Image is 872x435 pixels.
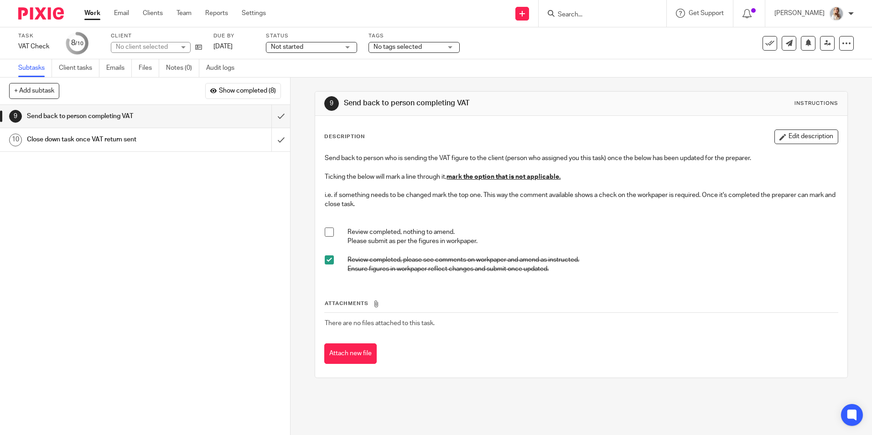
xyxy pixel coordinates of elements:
[325,191,837,209] p: i.e. if something needs to be changed mark the top one. This way the comment available shows a ch...
[114,9,129,18] a: Email
[176,9,192,18] a: Team
[325,301,369,306] span: Attachments
[446,174,561,180] u: mark the option that is not applicable.
[18,32,55,40] label: Task
[166,59,199,77] a: Notes (0)
[369,32,460,40] label: Tags
[325,154,837,163] p: Send back to person who is sending the VAT figure to the client (person who assigned you this tas...
[143,9,163,18] a: Clients
[205,83,281,98] button: Show completed (8)
[348,228,837,246] p: Review completed, nothing to amend. Please submit as per the figures in workpaper.
[348,255,837,274] p: Review completed, please see comments on workpaper and amend as instructed. Ensure figures in wor...
[18,59,52,77] a: Subtasks
[18,7,64,20] img: Pixie
[71,38,83,48] div: 8
[27,109,184,123] h1: Send back to person completing VAT
[271,44,303,50] span: Not started
[84,9,100,18] a: Work
[139,59,159,77] a: Files
[18,42,55,51] div: VAT Check
[9,110,22,123] div: 9
[774,9,825,18] p: [PERSON_NAME]
[242,9,266,18] a: Settings
[111,32,202,40] label: Client
[774,129,838,144] button: Edit description
[213,32,254,40] label: Due by
[829,6,844,21] img: IMG_9968.jpg
[344,98,601,108] h1: Send back to person completing VAT
[106,59,132,77] a: Emails
[59,59,99,77] a: Client tasks
[219,88,276,95] span: Show completed (8)
[206,59,241,77] a: Audit logs
[266,32,357,40] label: Status
[27,133,184,146] h1: Close down task once VAT return sent
[374,44,422,50] span: No tags selected
[325,172,837,181] p: Ticking the below will mark a line through it,
[213,43,233,50] span: [DATE]
[324,96,339,111] div: 9
[9,83,59,98] button: + Add subtask
[325,320,435,326] span: There are no files attached to this task.
[75,41,83,46] small: /10
[9,134,22,146] div: 10
[557,11,639,19] input: Search
[794,100,838,107] div: Instructions
[116,42,175,52] div: No client selected
[324,133,365,140] p: Description
[324,343,377,364] button: Attach new file
[689,10,724,16] span: Get Support
[205,9,228,18] a: Reports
